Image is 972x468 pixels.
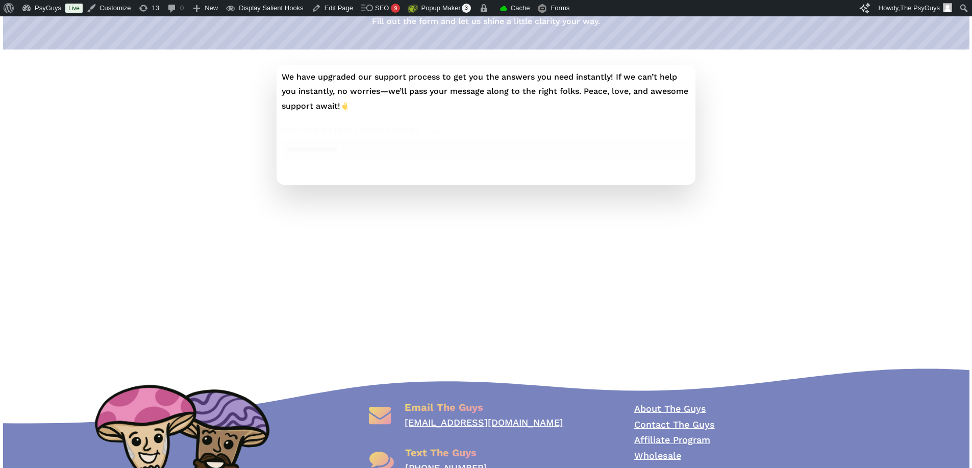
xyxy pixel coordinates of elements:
[405,447,477,459] span: Text The Guys
[372,14,600,29] p: Fill out the form and let us shine a little clarity your way.
[634,419,715,430] a: Contact The Guys
[900,4,940,12] span: The PsyGuys
[405,417,563,428] a: [EMAIL_ADDRESS][DOMAIN_NAME]
[634,403,706,414] a: About The Guys
[943,3,952,12] img: Avatar photo
[65,4,83,13] a: Live
[391,4,400,13] div: 9
[282,70,690,114] p: We have upgraded our support process to get you the answers you need instantly! If we can’t help ...
[634,450,681,461] a: Wholesale
[634,434,710,445] a: Affiliate Program
[341,102,349,110] img: ✌️
[424,127,456,135] span: (Required)
[462,4,471,13] span: 3
[282,126,690,135] label: What can we help you with [DATE]?
[405,401,483,413] span: Email The Guys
